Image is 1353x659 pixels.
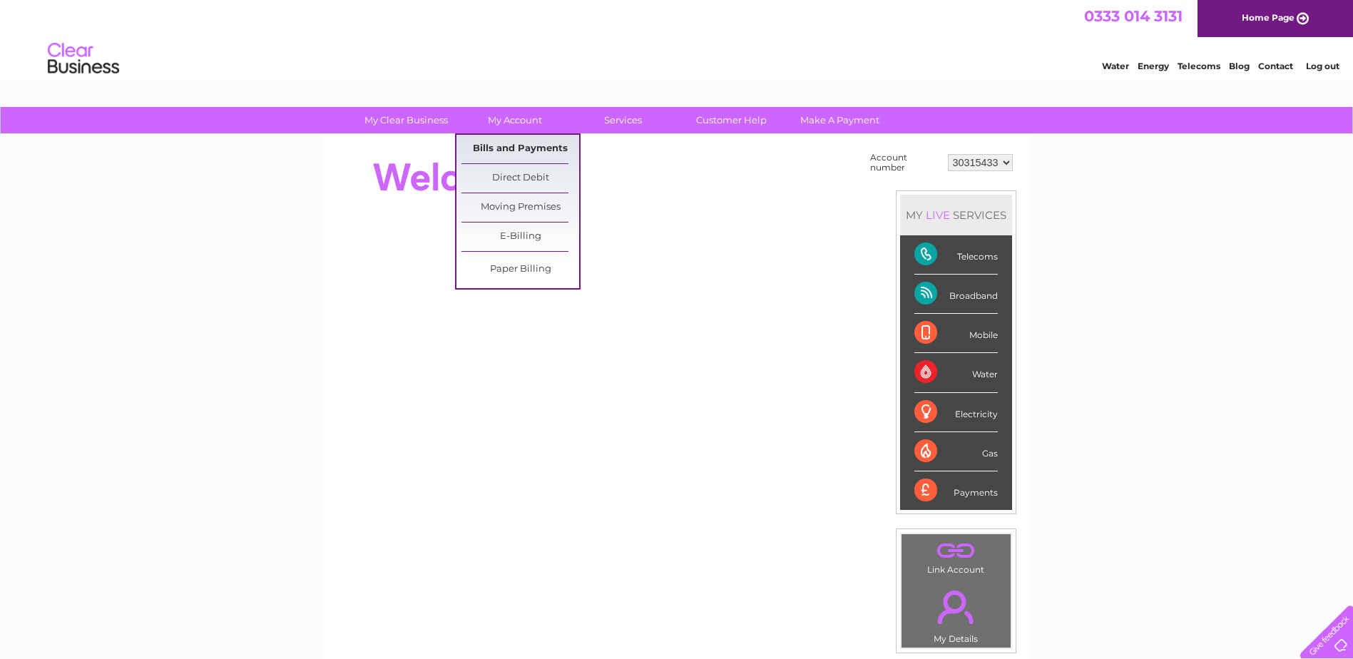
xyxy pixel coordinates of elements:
[901,533,1011,578] td: Link Account
[456,107,573,133] a: My Account
[1229,61,1250,71] a: Blog
[1178,61,1220,71] a: Telecoms
[923,208,953,222] div: LIVE
[900,195,1012,235] div: MY SERVICES
[914,393,998,432] div: Electricity
[914,353,998,392] div: Water
[1306,61,1339,71] a: Log out
[47,37,120,81] img: logo.png
[461,223,579,251] a: E-Billing
[1258,61,1293,71] a: Contact
[673,107,790,133] a: Customer Help
[1102,61,1129,71] a: Water
[461,255,579,284] a: Paper Billing
[461,135,579,163] a: Bills and Payments
[1084,7,1183,25] a: 0333 014 3131
[1138,61,1169,71] a: Energy
[901,578,1011,648] td: My Details
[914,235,998,275] div: Telecoms
[914,432,998,471] div: Gas
[905,538,1007,563] a: .
[914,275,998,314] div: Broadband
[340,8,1014,69] div: Clear Business is a trading name of Verastar Limited (registered in [GEOGRAPHIC_DATA] No. 3667643...
[461,164,579,193] a: Direct Debit
[347,107,465,133] a: My Clear Business
[461,193,579,222] a: Moving Premises
[914,314,998,353] div: Mobile
[867,149,944,176] td: Account number
[564,107,682,133] a: Services
[781,107,899,133] a: Make A Payment
[905,582,1007,632] a: .
[914,471,998,510] div: Payments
